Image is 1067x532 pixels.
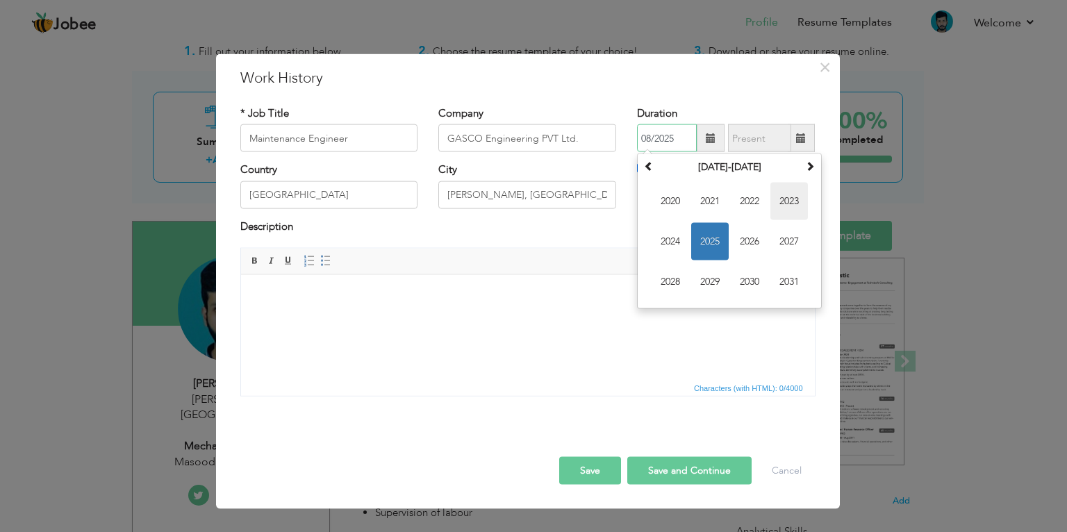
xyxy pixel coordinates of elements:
span: 2020 [652,183,689,220]
label: Company [438,106,483,121]
span: 2024 [652,223,689,260]
iframe: Rich Text Editor, workEditor [241,275,815,379]
label: Description [240,219,293,233]
input: Present [728,124,791,152]
span: 2031 [770,263,808,301]
div: Statistics [691,382,807,394]
span: Previous Decade [644,161,654,171]
span: Characters (with HTML): 0/4000 [691,382,806,394]
label: City [438,163,457,177]
span: 2028 [652,263,689,301]
span: 2023 [770,183,808,220]
a: Insert/Remove Numbered List [301,253,317,269]
span: 2025 [691,223,729,260]
a: Underline [281,253,296,269]
button: Close [814,56,836,78]
button: Save [559,457,621,485]
input: From [637,124,697,152]
h3: Work History [240,68,816,89]
label: Duration [637,106,677,121]
label: Country [240,163,277,177]
span: 2027 [770,223,808,260]
span: 2021 [691,183,729,220]
a: Bold [247,253,263,269]
span: Next Decade [805,161,815,171]
span: × [819,55,831,80]
th: Select Decade [657,157,802,178]
span: 2026 [731,223,768,260]
a: Italic [264,253,279,269]
span: 2030 [731,263,768,301]
label: * Job Title [240,106,289,121]
span: 2029 [691,263,729,301]
button: Cancel [758,457,816,485]
span: 2022 [731,183,768,220]
a: Insert/Remove Bulleted List [318,253,333,269]
button: Save and Continue [627,457,752,485]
